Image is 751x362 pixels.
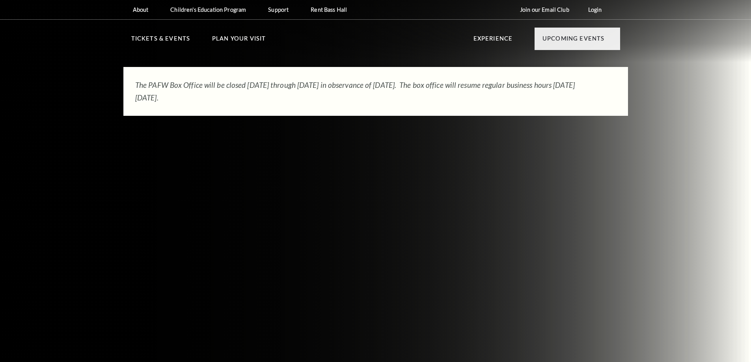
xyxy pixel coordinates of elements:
[212,34,266,48] p: Plan Your Visit
[311,6,347,13] p: Rent Bass Hall
[268,6,289,13] p: Support
[542,34,605,48] p: Upcoming Events
[133,6,149,13] p: About
[170,6,246,13] p: Children's Education Program
[473,34,513,48] p: Experience
[135,80,575,102] em: The PAFW Box Office will be closed [DATE] through [DATE] in observance of [DATE]. The box office ...
[131,34,190,48] p: Tickets & Events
